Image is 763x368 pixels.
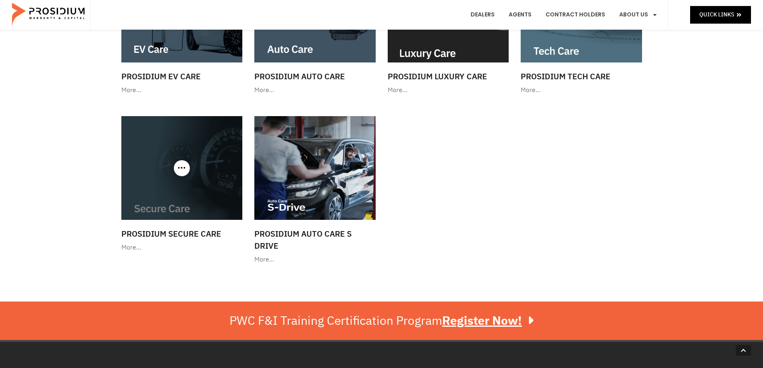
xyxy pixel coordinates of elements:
div: More… [388,84,509,96]
a: Prosidium Auto Care S Drive More… [250,112,380,269]
div: More… [254,84,376,96]
h3: Prosidium Luxury Care [388,70,509,82]
div: More… [254,254,376,265]
div: More… [521,84,642,96]
h3: Prosidium Secure Care [121,228,243,240]
a: Prosidium Secure Care More… [117,112,247,257]
a: Quick Links [690,6,751,23]
h3: Prosidium Auto Care [254,70,376,82]
div: PWC F&I Training Certification Program [230,314,533,328]
div: More… [121,84,243,96]
div: More… [121,242,243,253]
h3: Prosidium Auto Care S Drive [254,228,376,252]
span: Quick Links [699,10,734,20]
h3: Prosidium Tech Care [521,70,642,82]
u: Register Now! [442,312,522,330]
h3: Prosidium EV Care [121,70,243,82]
